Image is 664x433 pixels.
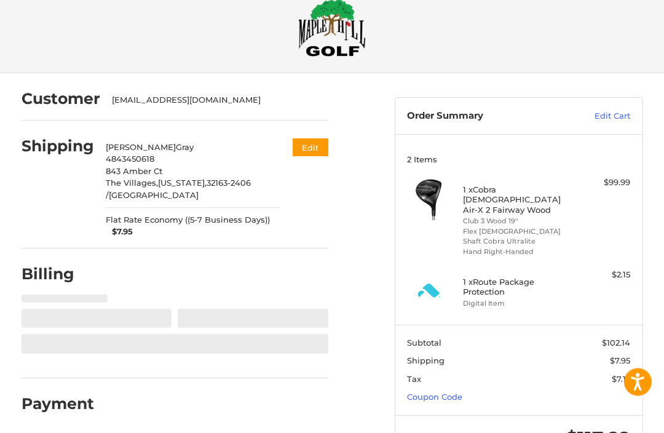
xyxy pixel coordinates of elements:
li: Digital Item [463,299,572,309]
h4: 1 x Cobra [DEMOGRAPHIC_DATA] Air-X 2 Fairway Wood [463,185,572,215]
span: [PERSON_NAME] [106,143,176,153]
span: [GEOGRAPHIC_DATA] [109,191,199,201]
h2: Payment [22,395,94,414]
span: Tax [407,375,421,384]
h2: Shipping [22,137,94,156]
span: Subtotal [407,338,441,348]
a: Edit Cart [559,111,630,123]
span: Shipping [407,356,445,366]
a: Coupon Code [407,392,462,402]
button: Edit [293,139,328,157]
div: $99.99 [574,177,630,189]
h2: Customer [22,90,100,109]
li: Shaft Cobra Ultralite [463,237,572,247]
span: $7.95 [106,226,133,239]
h3: Order Summary [407,111,559,123]
h3: 2 Items [407,155,630,165]
span: 4843450618 [106,154,154,164]
div: $2.15 [574,269,630,282]
div: [EMAIL_ADDRESS][DOMAIN_NAME] [112,95,316,107]
li: Club 3 Wood 19° [463,217,572,227]
li: Flex [DEMOGRAPHIC_DATA] [463,227,572,237]
span: $7.95 [610,356,630,366]
span: $7.13 [612,375,630,384]
span: Gray [176,143,194,153]
span: 32163-2406 / [106,178,251,201]
span: Flat Rate Economy ((5-7 Business Days)) [106,215,270,227]
h2: Billing [22,265,93,284]
span: 843 Amber Ct [106,167,162,177]
span: [US_STATE], [158,178,207,188]
h4: 1 x Route Package Protection [463,277,572,298]
span: The Villages, [106,178,158,188]
li: Hand Right-Handed [463,247,572,258]
span: $102.14 [602,338,630,348]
